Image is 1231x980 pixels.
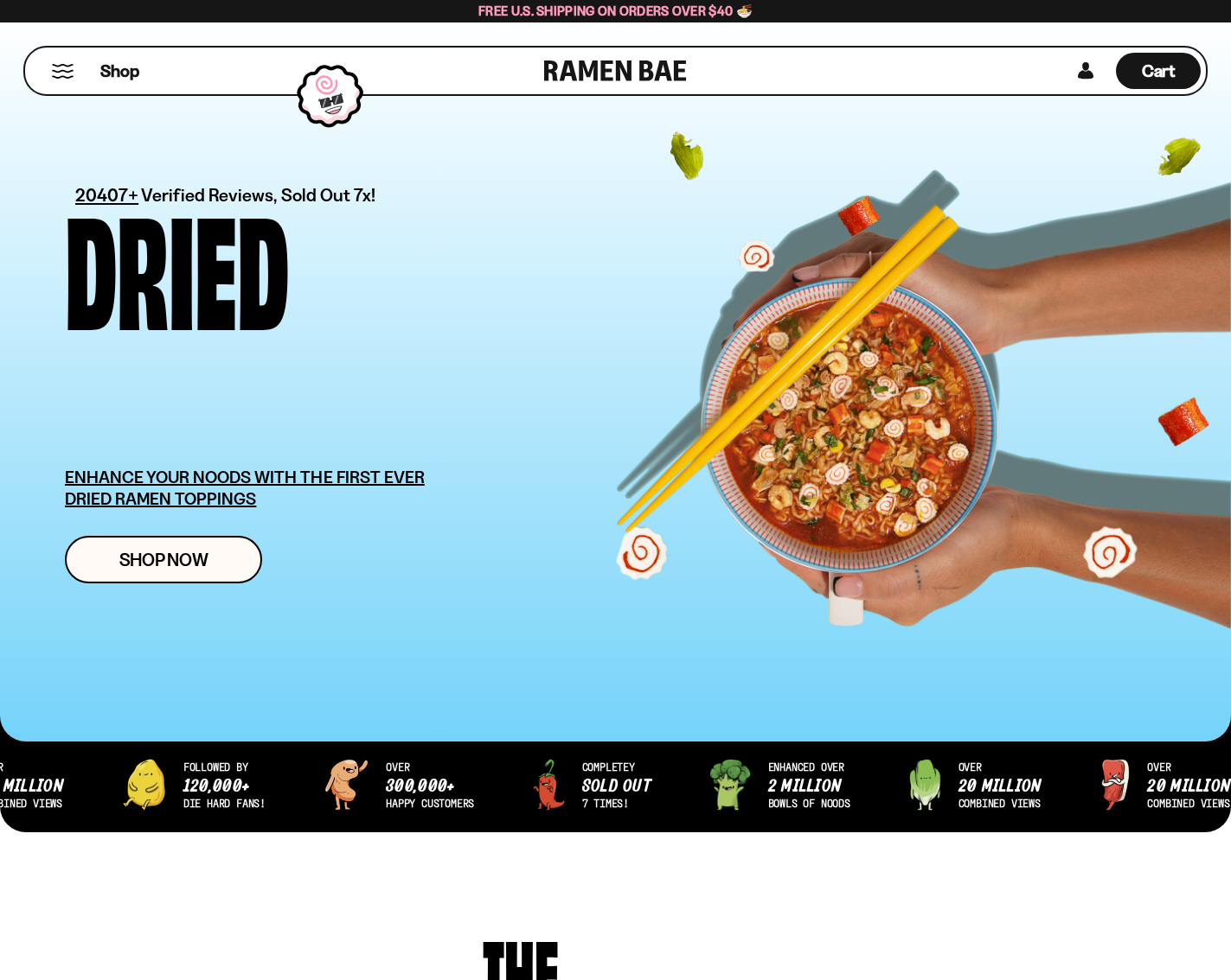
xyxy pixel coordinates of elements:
[1116,48,1201,94] div: Cart
[65,204,289,322] div: Dried
[1142,60,1176,81] span: Cart
[100,53,139,89] a: Shop
[478,3,753,19] span: Free U.S. Shipping on Orders over $40 🍜
[65,536,262,583] a: Shop Now
[100,60,139,83] span: Shop
[51,64,74,79] button: Mobile Menu Trigger
[119,550,208,569] span: Shop Now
